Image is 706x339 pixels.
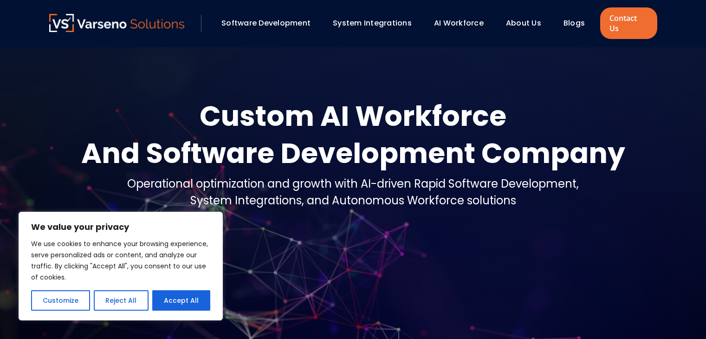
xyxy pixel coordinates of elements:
[81,98,625,135] div: Custom AI Workforce
[559,15,598,31] div: Blogs
[506,18,541,28] a: About Us
[434,18,484,28] a: AI Workforce
[501,15,554,31] div: About Us
[49,14,185,33] a: Varseno Solutions – Product Engineering & IT Services
[600,7,657,39] a: Contact Us
[217,15,324,31] div: Software Development
[94,290,148,311] button: Reject All
[49,14,185,32] img: Varseno Solutions – Product Engineering & IT Services
[221,18,311,28] a: Software Development
[127,192,579,209] div: System Integrations, and Autonomous Workforce solutions
[564,18,585,28] a: Blogs
[429,15,497,31] div: AI Workforce
[333,18,412,28] a: System Integrations
[31,222,210,233] p: We value your privacy
[127,176,579,192] div: Operational optimization and growth with AI-driven Rapid Software Development,
[81,135,625,172] div: And Software Development Company
[31,290,90,311] button: Customize
[31,238,210,283] p: We use cookies to enhance your browsing experience, serve personalized ads or content, and analyz...
[152,290,210,311] button: Accept All
[328,15,425,31] div: System Integrations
